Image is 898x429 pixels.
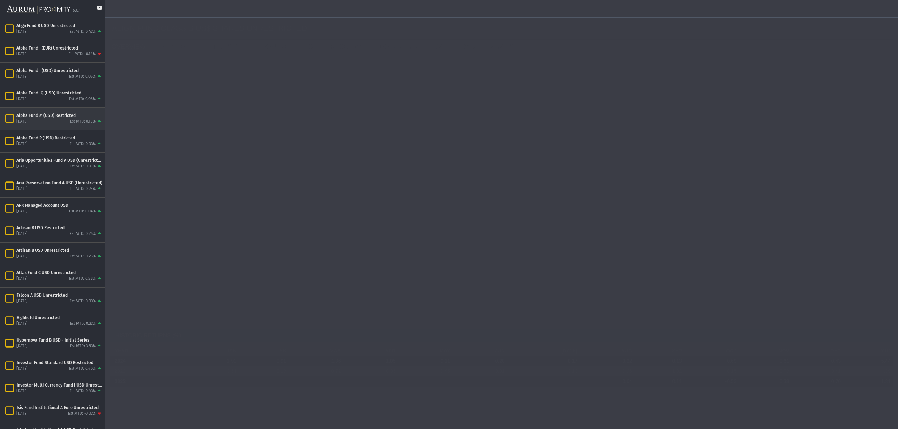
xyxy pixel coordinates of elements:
[110,138,496,151] div: RISK
[245,90,302,95] div: YTD
[16,113,102,118] div: Alpha Fund M (USD) Restricted
[297,40,325,54] a: RISK
[119,292,125,296] text: 800
[791,346,843,356] th: DEC
[507,356,579,366] td: 0.17
[348,299,359,303] text: Jan-24
[110,356,189,366] th: 2024
[69,74,96,79] div: Est MTD: 0.06%
[738,376,791,387] td: 0.38
[106,40,154,54] a: OVERVIEW
[16,180,102,186] div: Aria Preservation Fund A USD (Unrestricted)
[16,276,28,282] div: [DATE]
[16,164,28,169] div: [DATE]
[69,366,96,371] div: Est MTD: 0.40%
[579,356,634,366] td: -0.22
[110,366,189,376] th: 2023
[69,254,96,259] div: Est MTD: 0.26%
[579,376,634,387] td: 0.64
[116,273,125,277] text: 1 000
[16,315,102,321] div: Highfield Unrestricted
[577,75,634,90] div: -0.11
[116,119,173,125] div: NAV PER SHARE
[16,344,28,349] div: [DATE]
[843,376,893,387] td: 1.31
[125,299,141,303] text: [DATE]-22
[16,360,102,365] div: Investor Fund Standard USD Restricted
[16,135,102,141] div: Alpha Fund P (USD) Restricted
[16,321,28,326] div: [DATE]
[288,366,343,376] td: -0.72
[309,168,367,174] div: VOLATILITY
[684,376,739,387] td: -0.53
[325,40,374,54] a: RESEARCH
[452,356,507,366] td: -0.20
[69,231,96,237] div: Est MTD: 0.26%
[68,52,96,57] div: Est MTD: -0.14%
[452,346,507,356] th: JUN
[458,299,468,303] text: Oct-24
[16,68,102,73] div: Alpha Fund I (USD) Unrestricted
[868,140,888,148] div: [DATE]
[343,366,398,376] td: -0.06
[16,52,28,57] div: [DATE]
[16,247,102,253] div: Artisan B USD Unrestricted
[116,255,125,259] text: 1 200
[512,153,570,168] div: $33m
[16,270,102,276] div: Atlas Fund C USD Unrestricted
[16,411,28,416] div: [DATE]
[791,366,843,376] td: 0.41
[684,366,739,376] td: -0.15
[471,140,491,148] div: [DATE]
[471,62,491,70] div: [DATE]
[16,45,102,51] div: Alpha Fund I (EUR) Unrestricted
[507,138,893,151] div: FUND
[684,346,739,356] th: OCT
[180,153,238,168] div: -0.28
[16,254,28,259] div: [DATE]
[374,75,431,90] div: 4.57%
[507,59,893,73] div: CORRELATION
[634,366,684,376] td: 1.01
[154,40,204,54] a: PORTFOLIO
[180,168,238,174] div: [PERSON_NAME] RATIO
[69,276,96,282] div: Est MTD: 0.58%
[452,366,507,376] td: 0.81
[16,119,28,124] div: [DATE]
[202,299,213,303] text: Jan-23
[165,299,175,303] text: Oct-22
[189,346,239,356] th: JAN
[245,153,302,168] div: 1.48%
[116,237,125,241] text: 1 400
[110,376,189,387] th: 2022
[69,164,96,169] div: Est MTD: 0.35%
[16,158,102,163] div: Aria Opportunities Fund A USD (Unrestricted)
[16,74,28,79] div: [DATE]
[512,90,570,95] div: CORR. TO EQUITIES
[73,8,81,13] div: 5.0.1
[116,168,173,174] div: [PERSON_NAME] RATIO
[738,356,791,366] td: 0.61
[70,344,96,349] div: Est MTD: 3.63%
[116,105,173,119] div: $1,118.12
[16,299,28,304] div: [DATE]
[16,141,28,147] div: [DATE]
[116,76,143,87] span: 0.27%
[512,76,535,87] span: -0.05
[16,366,28,371] div: [DATE]
[16,382,102,388] div: Investor Multi Currency Fund I USD Unrestricted
[309,153,367,168] div: 2.10%
[288,346,343,356] th: MAR
[16,29,28,34] div: [DATE]
[309,75,367,90] div: 11.81%
[634,376,684,387] td: 0.11
[634,356,684,366] td: 0.13
[7,2,70,18] img: Aurum-Proximity%20white.svg
[16,225,102,231] div: Artisan B USD Restricted
[297,310,334,314] text: MSCI World Index USD
[70,119,96,124] div: Est MTD: 0.15%
[738,366,791,376] td: 0.78
[69,389,96,394] div: Est MTD: 0.43%
[397,366,452,376] td: 0.45
[428,40,486,54] a: MARKET DATA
